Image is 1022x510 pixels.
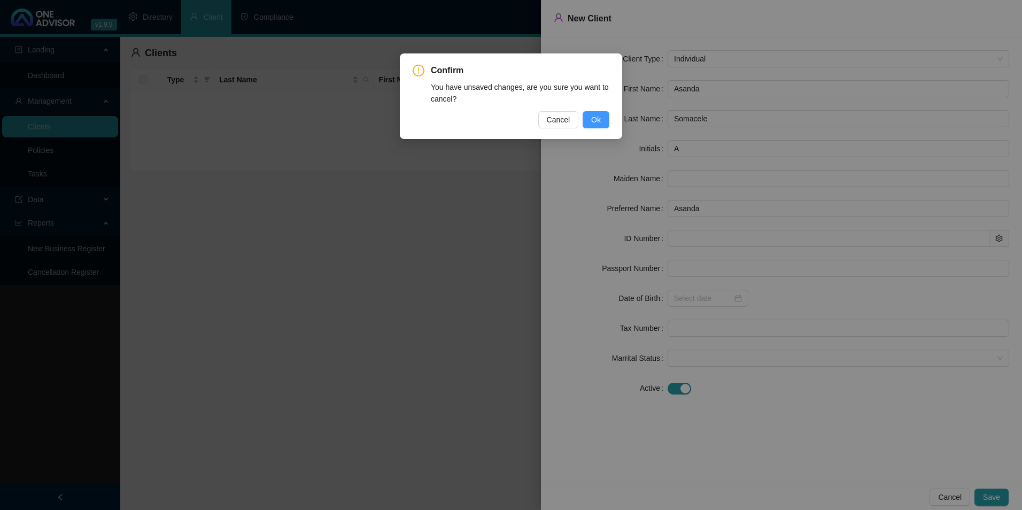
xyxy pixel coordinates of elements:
[431,81,609,105] div: You have unsaved changes, are you sure you want to cancel?
[431,64,609,77] span: Confirm
[538,111,579,128] button: Cancel
[591,114,601,126] span: Ok
[583,111,609,128] button: Ok
[413,65,424,76] span: exclamation-circle
[547,114,570,126] span: Cancel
